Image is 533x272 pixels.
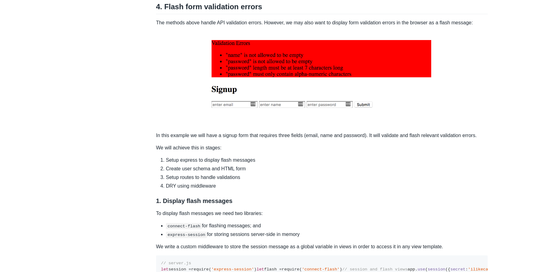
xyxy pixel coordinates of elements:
p: We will achieve this in stages: [156,144,488,152]
h2: 4. Flash form validation errors [156,2,488,14]
span: // server.js [161,261,191,266]
li: Setup express to display flash messages [166,156,488,164]
code: express-session [166,232,207,238]
code: connect-flash [166,223,202,229]
li: Create user schema and HTML form [166,165,488,173]
span: require [191,267,209,272]
p: To display flash messages we need two libraries: [156,210,488,217]
li: for flashing messages; and [166,222,488,229]
p: The methods above handle API validation errors. However, we may also want to display form validat... [156,19,488,26]
li: Setup routes to handle validations [166,174,488,181]
li: for storing sessions server-side in memory [166,231,488,238]
p: In this example we will have a signup form that requires three fields (email, name and password).... [156,132,488,139]
span: secret [450,267,465,272]
span: 'ilikecats' [468,267,496,272]
span: 'express-session' [211,267,254,272]
span: require [282,267,299,272]
span: session [428,267,445,272]
span: let [161,267,168,272]
span: use [418,267,425,272]
p: We write a custom middleware to store the session message as a global variable in views in order ... [156,243,488,250]
li: DRY using middleware [166,182,488,190]
span: // session and flash views [342,267,407,272]
span: 'connect-flash' [302,267,340,272]
h3: 1. Display flash messages [156,197,488,205]
img: form validation [208,31,435,127]
span: let [257,267,264,272]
